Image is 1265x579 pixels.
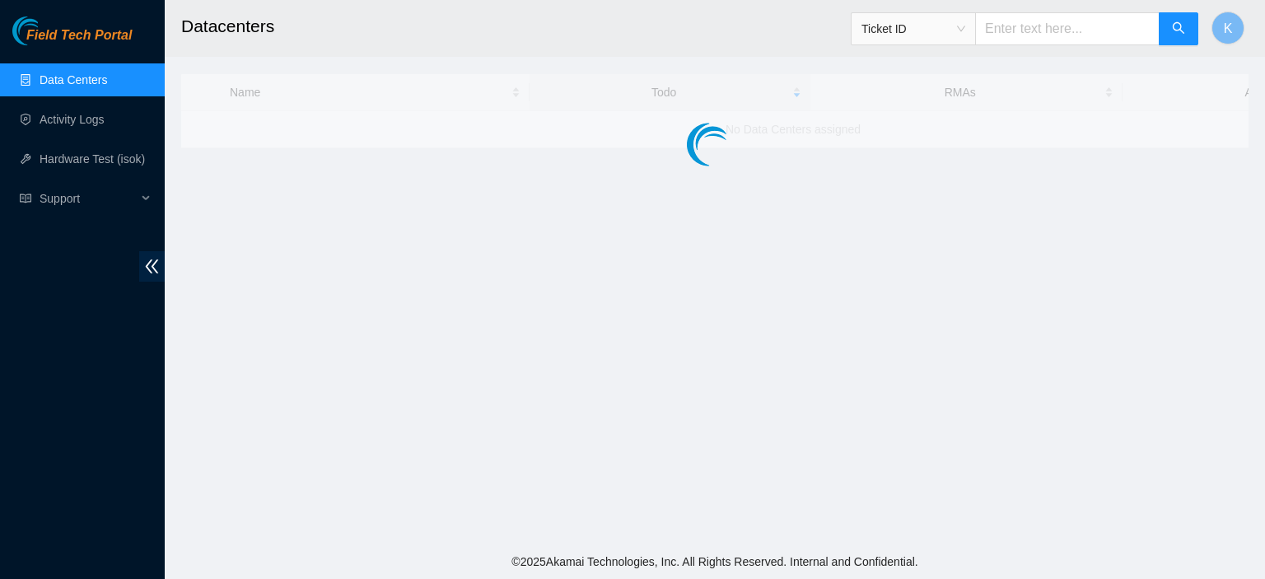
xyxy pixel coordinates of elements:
[861,16,965,41] span: Ticket ID
[40,182,137,215] span: Support
[12,16,83,45] img: Akamai Technologies
[40,152,145,166] a: Hardware Test (isok)
[26,28,132,44] span: Field Tech Portal
[20,193,31,204] span: read
[12,30,132,51] a: Akamai TechnologiesField Tech Portal
[40,73,107,86] a: Data Centers
[165,544,1265,579] footer: © 2025 Akamai Technologies, Inc. All Rights Reserved. Internal and Confidential.
[139,251,165,282] span: double-left
[1159,12,1198,45] button: search
[1224,18,1233,39] span: K
[1211,12,1244,44] button: K
[975,12,1160,45] input: Enter text here...
[40,113,105,126] a: Activity Logs
[1172,21,1185,37] span: search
